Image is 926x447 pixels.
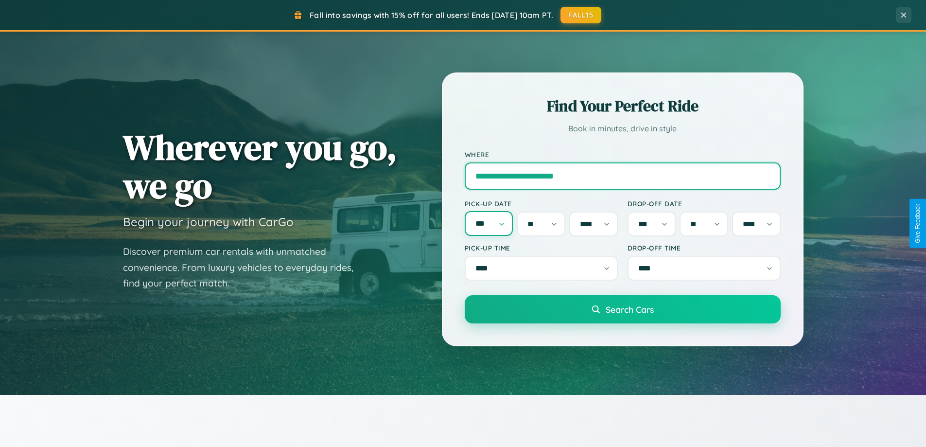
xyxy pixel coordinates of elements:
[310,10,553,20] span: Fall into savings with 15% off for all users! Ends [DATE] 10am PT.
[628,199,781,208] label: Drop-off Date
[465,122,781,136] p: Book in minutes, drive in style
[465,244,618,252] label: Pick-up Time
[465,150,781,159] label: Where
[465,295,781,323] button: Search Cars
[123,244,366,291] p: Discover premium car rentals with unmatched convenience. From luxury vehicles to everyday rides, ...
[606,304,654,315] span: Search Cars
[123,128,397,205] h1: Wherever you go, we go
[465,199,618,208] label: Pick-up Date
[560,7,601,23] button: FALL15
[465,95,781,117] h2: Find Your Perfect Ride
[123,215,294,229] h3: Begin your journey with CarGo
[914,204,921,243] div: Give Feedback
[628,244,781,252] label: Drop-off Time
